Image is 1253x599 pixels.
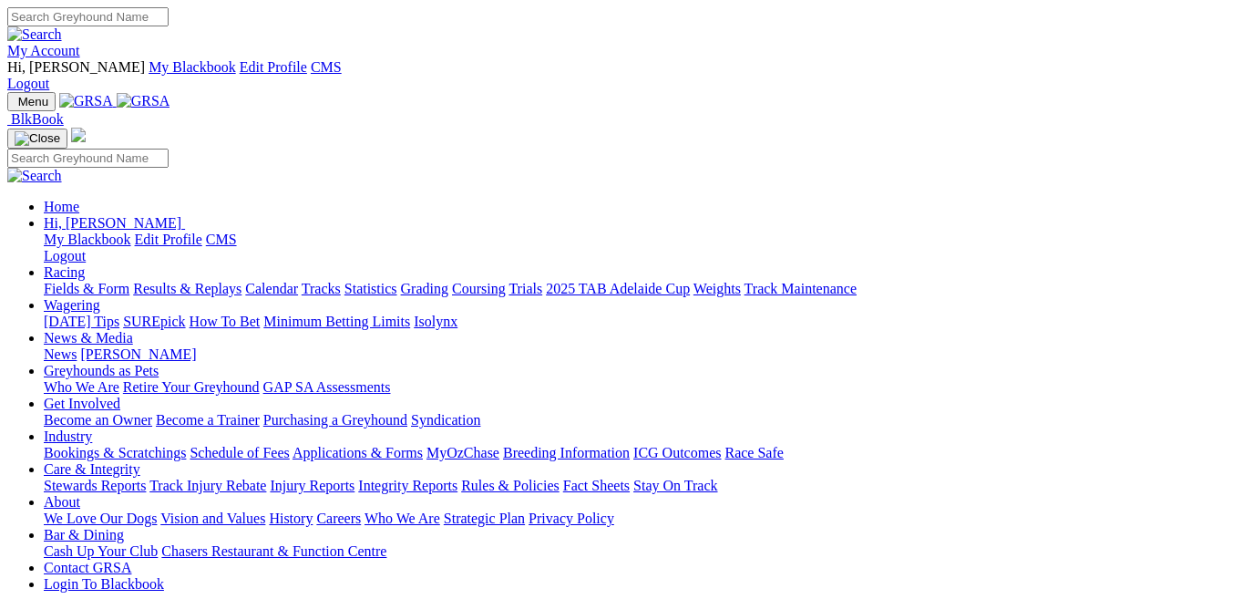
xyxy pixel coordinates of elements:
a: Stay On Track [633,478,717,493]
div: Get Involved [44,412,1246,429]
a: Rules & Policies [461,478,560,493]
a: CMS [311,59,342,75]
a: Industry [44,429,92,444]
a: Trials [508,281,542,296]
a: MyOzChase [426,445,499,460]
span: BlkBook [11,111,64,127]
a: Purchasing a Greyhound [263,412,407,428]
a: Greyhounds as Pets [44,363,159,378]
a: My Blackbook [44,232,131,247]
img: GRSA [59,93,113,109]
a: Logout [7,76,49,91]
div: News & Media [44,346,1246,363]
a: Bookings & Scratchings [44,445,186,460]
a: Contact GRSA [44,560,131,575]
a: 2025 TAB Adelaide Cup [546,281,690,296]
div: Greyhounds as Pets [44,379,1246,396]
a: News & Media [44,330,133,346]
a: Bar & Dining [44,527,124,542]
img: GRSA [117,93,170,109]
div: Wagering [44,314,1246,330]
a: Statistics [344,281,397,296]
a: Logout [44,248,86,263]
a: My Account [7,43,80,58]
div: My Account [7,59,1246,92]
a: Vision and Values [160,511,265,526]
a: Careers [316,511,361,526]
button: Toggle navigation [7,129,67,149]
a: SUREpick [123,314,185,329]
a: Calendar [245,281,298,296]
a: Wagering [44,297,100,313]
a: Privacy Policy [529,511,614,526]
div: Hi, [PERSON_NAME] [44,232,1246,264]
button: Toggle navigation [7,92,56,111]
a: Edit Profile [240,59,307,75]
a: Become an Owner [44,412,152,428]
a: Isolynx [414,314,457,329]
span: Hi, [PERSON_NAME] [44,215,181,231]
a: Fact Sheets [563,478,630,493]
img: logo-grsa-white.png [71,128,86,142]
div: About [44,511,1246,527]
a: Chasers Restaurant & Function Centre [161,543,386,559]
img: Search [7,26,62,43]
a: Edit Profile [135,232,202,247]
a: Login To Blackbook [44,576,164,592]
img: Close [15,131,60,146]
a: Track Maintenance [745,281,857,296]
a: About [44,494,80,510]
a: CMS [206,232,237,247]
div: Racing [44,281,1246,297]
a: Who We Are [44,379,119,395]
a: Grading [401,281,448,296]
a: Fields & Form [44,281,129,296]
a: Weights [693,281,741,296]
span: Hi, [PERSON_NAME] [7,59,145,75]
a: Tracks [302,281,341,296]
a: [PERSON_NAME] [80,346,196,362]
a: Get Involved [44,396,120,411]
a: We Love Our Dogs [44,511,157,526]
a: Results & Replays [133,281,241,296]
a: My Blackbook [149,59,236,75]
a: History [269,511,313,526]
a: Strategic Plan [444,511,525,526]
a: Home [44,199,79,214]
a: ICG Outcomes [633,445,721,460]
a: Injury Reports [270,478,354,493]
a: Who We Are [365,511,440,526]
input: Search [7,149,169,168]
div: Bar & Dining [44,543,1246,560]
a: Breeding Information [503,445,630,460]
a: Applications & Forms [293,445,423,460]
div: Care & Integrity [44,478,1246,494]
a: BlkBook [7,111,64,127]
a: Minimum Betting Limits [263,314,410,329]
a: [DATE] Tips [44,314,119,329]
a: Hi, [PERSON_NAME] [44,215,185,231]
a: How To Bet [190,314,261,329]
input: Search [7,7,169,26]
a: Syndication [411,412,480,428]
a: GAP SA Assessments [263,379,391,395]
a: Track Injury Rebate [149,478,266,493]
a: Schedule of Fees [190,445,289,460]
a: Retire Your Greyhound [123,379,260,395]
a: Coursing [452,281,506,296]
div: Industry [44,445,1246,461]
span: Menu [18,95,48,108]
a: Care & Integrity [44,461,140,477]
a: Become a Trainer [156,412,260,428]
a: Stewards Reports [44,478,146,493]
a: Race Safe [724,445,783,460]
a: Racing [44,264,85,280]
a: News [44,346,77,362]
a: Integrity Reports [358,478,457,493]
a: Cash Up Your Club [44,543,158,559]
img: Search [7,168,62,184]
